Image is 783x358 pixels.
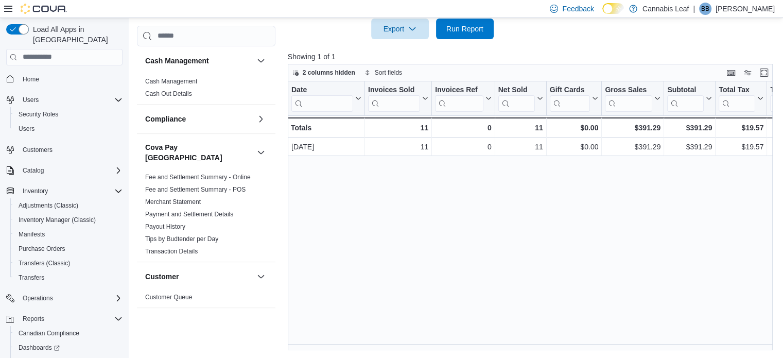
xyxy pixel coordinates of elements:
[10,227,127,242] button: Manifests
[368,141,428,153] div: 11
[498,85,534,95] div: Net Sold
[667,122,712,134] div: $391.29
[19,230,45,238] span: Manifests
[2,163,127,178] button: Catalog
[291,122,361,134] div: Totals
[19,259,70,267] span: Transfers (Classic)
[291,85,353,111] div: Date
[498,141,543,153] div: 11
[19,185,52,197] button: Inventory
[549,85,590,111] div: Gift Card Sales
[602,3,624,14] input: Dark Mode
[137,171,275,262] div: Cova Pay [GEOGRAPHIC_DATA]
[498,85,543,111] button: Net Sold
[2,312,127,326] button: Reports
[741,66,754,79] button: Display options
[137,291,275,308] div: Customer
[19,143,123,156] span: Customers
[19,164,123,177] span: Catalog
[19,164,48,177] button: Catalog
[145,142,253,163] button: Cova Pay [GEOGRAPHIC_DATA]
[14,214,123,226] span: Inventory Manager (Classic)
[23,187,48,195] span: Inventory
[2,72,127,87] button: Home
[145,114,253,124] button: Compliance
[255,270,267,283] button: Customer
[360,66,406,79] button: Sort fields
[716,3,775,15] p: [PERSON_NAME]
[693,3,695,15] p: |
[19,344,60,352] span: Dashboards
[14,199,82,212] a: Adjustments (Classic)
[19,274,44,282] span: Transfers
[145,211,233,218] a: Payment and Settlement Details
[145,223,185,231] span: Payout History
[368,85,420,95] div: Invoices Sold
[19,94,123,106] span: Users
[19,329,79,337] span: Canadian Compliance
[145,77,197,86] span: Cash Management
[10,107,127,122] button: Security Roles
[498,122,543,134] div: 11
[667,85,704,111] div: Subtotal
[19,73,43,86] a: Home
[19,292,123,304] span: Operations
[19,144,57,156] a: Customers
[145,223,185,230] a: Payout History
[605,122,660,134] div: $391.29
[549,85,598,111] button: Gift Cards
[145,210,233,218] span: Payment and Settlement Details
[14,327,123,339] span: Canadian Compliance
[145,247,198,255] span: Transaction Details
[699,3,711,15] div: Bobby Bassi
[23,146,53,154] span: Customers
[368,85,420,111] div: Invoices Sold
[291,141,361,153] div: [DATE]
[145,174,251,181] a: Fee and Settlement Summary - Online
[667,141,712,153] div: $391.29
[291,85,353,95] div: Date
[10,270,127,285] button: Transfers
[549,85,590,95] div: Gift Cards
[145,235,218,243] span: Tips by Budtender per Day
[605,141,660,153] div: $391.29
[435,122,491,134] div: 0
[21,4,67,14] img: Cova
[14,228,123,241] span: Manifests
[719,85,763,111] button: Total Tax
[14,342,64,354] a: Dashboards
[145,293,192,301] span: Customer Queue
[605,85,660,111] button: Gross Sales
[435,85,483,95] div: Invoices Ref
[758,66,770,79] button: Enter fullscreen
[19,73,123,86] span: Home
[255,113,267,125] button: Compliance
[435,85,483,111] div: Invoices Ref
[145,271,253,282] button: Customer
[10,242,127,256] button: Purchase Orders
[371,19,429,39] button: Export
[145,90,192,97] a: Cash Out Details
[14,243,123,255] span: Purchase Orders
[19,292,57,304] button: Operations
[667,85,704,95] div: Subtotal
[368,122,428,134] div: 11
[23,294,53,302] span: Operations
[719,85,755,95] div: Total Tax
[291,85,361,111] button: Date
[549,122,598,134] div: $0.00
[2,142,127,157] button: Customers
[498,85,534,111] div: Net Sold
[145,90,192,98] span: Cash Out Details
[14,108,62,121] a: Security Roles
[10,326,127,340] button: Canadian Compliance
[145,173,251,181] span: Fee and Settlement Summary - Online
[145,114,186,124] h3: Compliance
[19,125,34,133] span: Users
[23,315,44,323] span: Reports
[14,243,69,255] a: Purchase Orders
[719,141,763,153] div: $19.57
[605,85,652,95] div: Gross Sales
[435,85,491,111] button: Invoices Ref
